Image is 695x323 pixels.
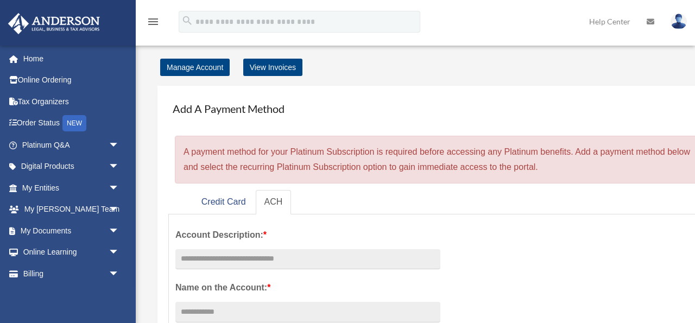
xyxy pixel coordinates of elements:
span: arrow_drop_down [109,177,130,199]
a: Order StatusNEW [8,112,136,135]
a: Digital Productsarrow_drop_down [8,156,136,178]
div: NEW [62,115,86,131]
a: Tax Organizers [8,91,136,112]
span: arrow_drop_down [109,134,130,156]
label: Name on the Account: [175,280,440,295]
a: View Invoices [243,59,302,76]
i: menu [147,15,160,28]
a: Billingarrow_drop_down [8,263,136,284]
img: User Pic [671,14,687,29]
i: search [181,15,193,27]
a: Open Invoices [15,284,136,307]
a: Manage Account [160,59,230,76]
span: arrow_drop_down [109,199,130,221]
span: arrow_drop_down [109,220,130,242]
label: Account Description: [175,227,440,243]
span: arrow_drop_down [109,156,130,178]
a: My Documentsarrow_drop_down [8,220,136,242]
a: ACH [256,190,292,214]
a: Platinum Q&Aarrow_drop_down [8,134,136,156]
a: My Entitiesarrow_drop_down [8,177,136,199]
a: My [PERSON_NAME] Teamarrow_drop_down [8,199,136,220]
span: arrow_drop_down [109,263,130,285]
a: Credit Card [193,190,255,214]
img: Anderson Advisors Platinum Portal [5,13,103,34]
a: Online Learningarrow_drop_down [8,242,136,263]
span: arrow_drop_down [109,242,130,264]
a: menu [147,19,160,28]
a: Home [8,48,136,69]
a: Online Ordering [8,69,136,91]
